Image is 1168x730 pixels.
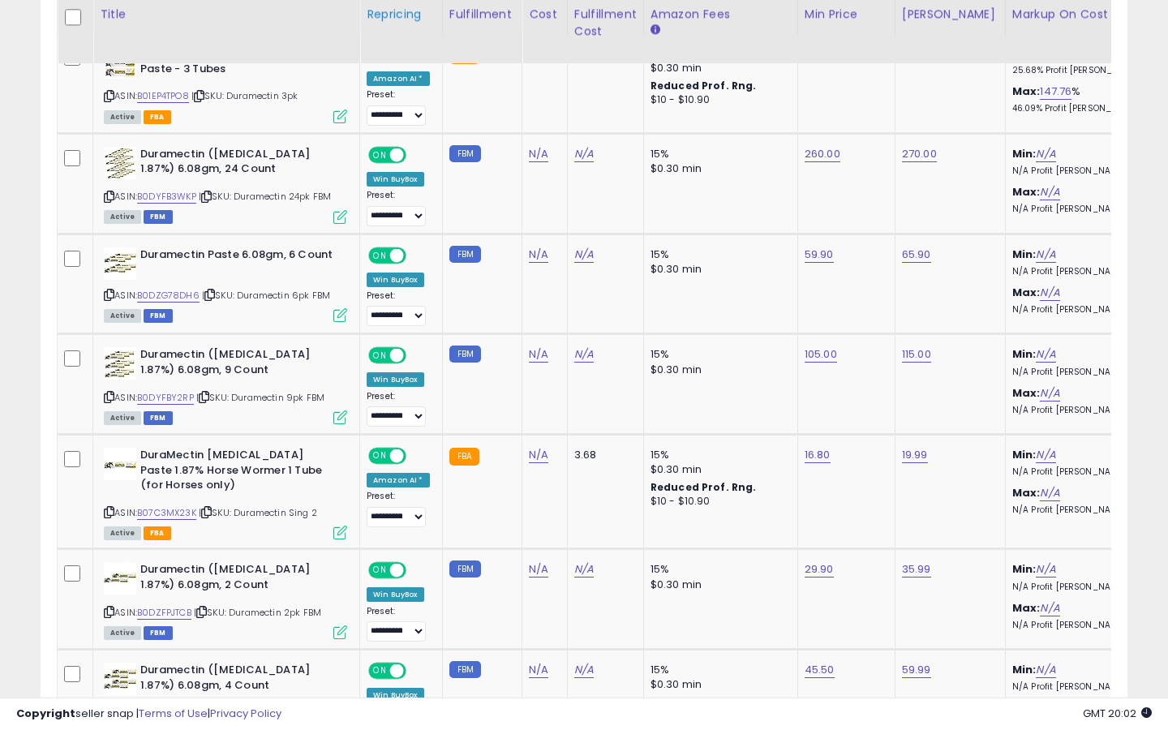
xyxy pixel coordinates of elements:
[104,347,347,423] div: ASIN:
[140,663,337,697] b: Duramectin ([MEDICAL_DATA] 1.87%) 6.08gm, 4 Count
[367,89,430,126] div: Preset:
[651,93,785,107] div: $10 - $10.90
[104,347,136,380] img: 512O3TLbVkL._SL40_.jpg
[1012,6,1153,23] div: Markup on Cost
[1012,146,1037,161] b: Min:
[104,247,136,280] img: 41KfnNDBEJL._SL40_.jpg
[651,79,757,92] b: Reduced Prof. Rng.
[1012,165,1147,177] p: N/A Profit [PERSON_NAME]
[529,6,560,23] div: Cost
[367,172,424,187] div: Win BuyBox
[140,562,337,596] b: Duramectin ([MEDICAL_DATA] 1.87%) 6.08gm, 2 Count
[367,273,424,287] div: Win BuyBox
[104,210,141,224] span: All listings currently available for purchase on Amazon
[191,89,298,102] span: | SKU: Duramectin 3pk
[1012,103,1147,114] p: 46.09% Profit [PERSON_NAME]
[805,662,835,678] a: 45.50
[529,146,548,162] a: N/A
[404,349,430,363] span: OFF
[104,147,136,179] img: 514EWDGZZNL._SL40_.jpg
[651,677,785,692] div: $0.30 min
[100,6,353,23] div: Title
[367,190,430,226] div: Preset:
[104,562,347,638] div: ASIN:
[1083,706,1152,721] span: 2025-10-10 20:02 GMT
[140,448,337,497] b: DuraMectin [MEDICAL_DATA] Paste 1.87% Horse Wormer 1 Tube (for Horses only)
[404,564,430,578] span: OFF
[370,664,390,678] span: ON
[651,161,785,176] div: $0.30 min
[902,561,931,578] a: 35.99
[404,449,430,463] span: OFF
[902,447,928,463] a: 19.99
[144,411,173,425] span: FBM
[367,6,436,23] div: Repricing
[902,662,931,678] a: 59.99
[1012,447,1037,462] b: Min:
[1012,184,1041,200] b: Max:
[574,247,594,263] a: N/A
[367,71,430,86] div: Amazon AI *
[367,290,430,327] div: Preset:
[1036,346,1055,363] a: N/A
[144,110,171,124] span: FBA
[651,347,785,362] div: 15%
[370,349,390,363] span: ON
[1036,447,1055,463] a: N/A
[104,46,347,122] div: ASIN:
[1040,285,1059,301] a: N/A
[1012,681,1147,693] p: N/A Profit [PERSON_NAME]
[651,663,785,677] div: 15%
[144,210,173,224] span: FBM
[902,346,931,363] a: 115.00
[1012,247,1037,262] b: Min:
[1040,184,1059,200] a: N/A
[1036,247,1055,263] a: N/A
[574,561,594,578] a: N/A
[367,391,430,427] div: Preset:
[651,262,785,277] div: $0.30 min
[805,6,888,23] div: Min Price
[449,246,481,263] small: FBM
[104,309,141,323] span: All listings currently available for purchase on Amazon
[370,248,390,262] span: ON
[1012,600,1041,616] b: Max:
[529,346,548,363] a: N/A
[367,587,424,602] div: Win BuyBox
[1012,204,1147,215] p: N/A Profit [PERSON_NAME]
[651,6,791,23] div: Amazon Fees
[1040,385,1059,401] a: N/A
[449,346,481,363] small: FBM
[194,606,321,619] span: | SKU: Duramectin 2pk FBM
[137,289,200,303] a: B0DZG78DH6
[651,448,785,462] div: 15%
[1012,346,1037,362] b: Min:
[651,578,785,592] div: $0.30 min
[529,662,548,678] a: N/A
[144,626,173,640] span: FBM
[1036,662,1055,678] a: N/A
[574,662,594,678] a: N/A
[651,247,785,262] div: 15%
[1040,600,1059,616] a: N/A
[16,706,281,722] div: seller snap | |
[529,247,548,263] a: N/A
[104,110,141,124] span: All listings currently available for purchase on Amazon
[529,447,548,463] a: N/A
[137,506,196,520] a: B07C3MX23K
[104,626,141,640] span: All listings currently available for purchase on Amazon
[1012,385,1041,401] b: Max:
[651,23,660,37] small: Amazon Fees.
[805,447,831,463] a: 16.80
[1012,466,1147,478] p: N/A Profit [PERSON_NAME]
[651,147,785,161] div: 15%
[404,664,430,678] span: OFF
[805,346,837,363] a: 105.00
[140,247,337,267] b: Duramectin Paste 6.08gm, 6 Count
[139,706,208,721] a: Terms of Use
[367,473,430,487] div: Amazon AI *
[651,562,785,577] div: 15%
[1012,405,1147,416] p: N/A Profit [PERSON_NAME]
[1012,65,1147,76] p: 25.68% Profit [PERSON_NAME]
[574,346,594,363] a: N/A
